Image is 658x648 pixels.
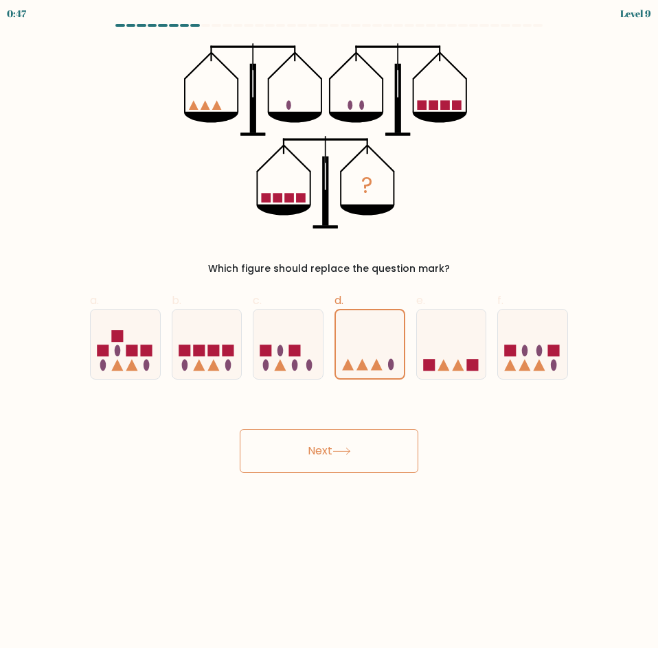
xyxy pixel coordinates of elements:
[7,6,26,21] div: 0:47
[253,292,262,308] span: c.
[90,292,99,308] span: a.
[416,292,425,308] span: e.
[361,170,373,200] tspan: ?
[240,429,418,473] button: Next
[98,262,560,276] div: Which figure should replace the question mark?
[334,292,343,308] span: d.
[497,292,503,308] span: f.
[172,292,181,308] span: b.
[620,6,651,21] div: Level 9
